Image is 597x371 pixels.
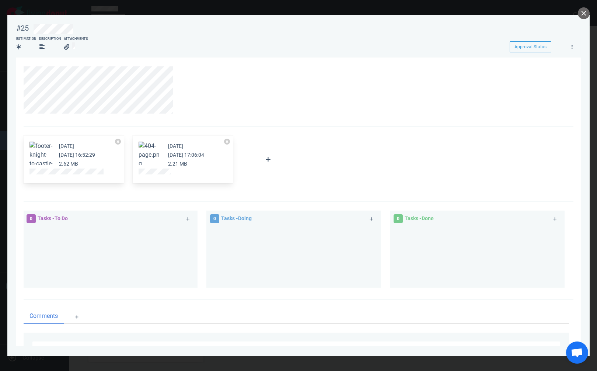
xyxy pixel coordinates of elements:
div: Open de chat [566,341,588,364]
small: 2.21 MB [168,161,187,167]
span: Comments [29,312,58,320]
small: [DATE] 17:06:04 [168,152,204,158]
small: [DATE] 16:52:29 [59,152,95,158]
small: [DATE] [59,143,74,149]
button: close [578,7,590,19]
div: Description [39,37,61,42]
span: Tasks - To Do [38,215,68,221]
small: [DATE] [168,143,183,149]
div: Estimation [16,37,36,42]
span: 0 [27,214,36,223]
div: #25 [16,24,29,33]
span: Tasks - Done [405,215,434,221]
span: 0 [394,214,403,223]
span: Tasks - Doing [221,215,252,221]
button: Zoom image [29,142,53,177]
div: Attachments [64,37,88,42]
button: Approval Status [510,41,551,52]
button: Zoom image [139,142,162,168]
small: 2.62 MB [59,161,78,167]
span: 0 [210,214,219,223]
